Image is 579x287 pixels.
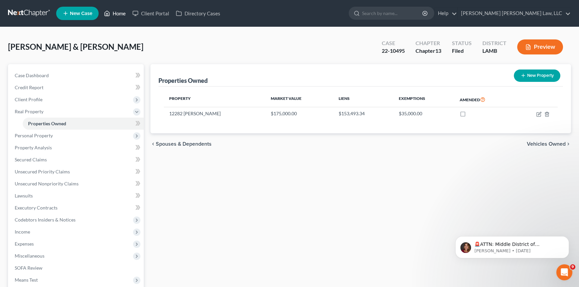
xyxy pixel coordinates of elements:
button: New Property [514,69,560,82]
span: Means Test [15,277,38,283]
span: Lawsuits [15,193,33,198]
iframe: Intercom live chat [556,264,572,280]
a: Unsecured Nonpriority Claims [9,178,144,190]
span: [PERSON_NAME] & [PERSON_NAME] [8,42,143,51]
span: Vehicles Owned [527,141,566,147]
a: Help [435,7,457,19]
a: Secured Claims [9,154,144,166]
input: Search by name... [362,7,423,19]
span: Properties Owned [28,121,66,126]
div: Chapter [416,47,441,55]
div: Case [382,39,405,47]
td: $175,000.00 [265,107,333,120]
a: Directory Cases [172,7,224,19]
td: 12282 [PERSON_NAME] [164,107,265,120]
iframe: Intercom notifications message [445,222,579,269]
th: Exemptions [393,92,454,107]
a: SOFA Review [9,262,144,274]
span: Expenses [15,241,34,247]
th: Market Value [265,92,333,107]
a: Properties Owned [23,118,144,130]
span: SOFA Review [15,265,42,271]
span: Income [15,229,30,235]
a: Unsecured Priority Claims [9,166,144,178]
span: Credit Report [15,85,43,90]
button: Preview [517,39,563,54]
th: Amended [454,92,514,107]
span: Property Analysis [15,145,52,150]
div: Filed [452,47,472,55]
div: District [482,39,506,47]
div: Chapter [416,39,441,47]
a: Credit Report [9,82,144,94]
a: Case Dashboard [9,69,144,82]
a: Client Portal [129,7,172,19]
div: 22-10495 [382,47,405,55]
a: Home [101,7,129,19]
button: chevron_left Spouses & Dependents [150,141,212,147]
div: Status [452,39,472,47]
span: Miscellaneous [15,253,44,259]
span: 9 [570,264,575,270]
span: New Case [70,11,92,16]
i: chevron_left [150,141,156,147]
span: Personal Property [15,133,53,138]
span: Executory Contracts [15,205,57,210]
span: 13 [435,47,441,54]
span: Client Profile [15,97,42,102]
th: Property [164,92,265,107]
button: Vehicles Owned chevron_right [527,141,571,147]
td: $35,000.00 [393,107,454,120]
div: LAMB [482,47,506,55]
span: Spouses & Dependents [156,141,212,147]
a: Lawsuits [9,190,144,202]
span: Real Property [15,109,43,114]
span: Secured Claims [15,157,47,162]
a: Executory Contracts [9,202,144,214]
div: Properties Owned [158,77,208,85]
span: Unsecured Nonpriority Claims [15,181,79,186]
td: $153,493.34 [333,107,393,120]
span: Codebtors Insiders & Notices [15,217,76,223]
span: Case Dashboard [15,73,49,78]
a: Property Analysis [9,142,144,154]
a: [PERSON_NAME] [PERSON_NAME] Law, LLC [458,7,571,19]
i: chevron_right [566,141,571,147]
span: Unsecured Priority Claims [15,169,70,174]
th: Liens [333,92,393,107]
